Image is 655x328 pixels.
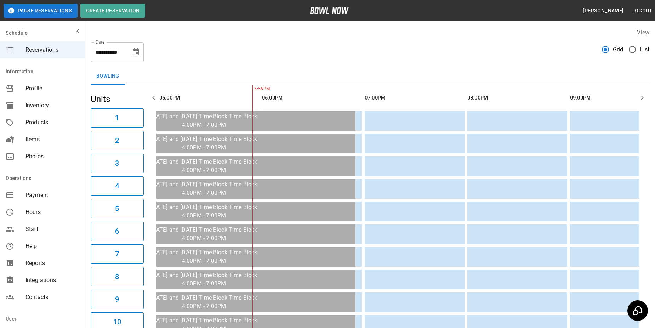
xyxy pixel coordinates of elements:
span: Inventory [25,101,79,110]
span: 5:56PM [252,86,254,93]
h6: 2 [115,135,119,146]
h6: 1 [115,112,119,124]
h6: 7 [115,248,119,260]
button: 5 [91,199,144,218]
button: 9 [91,290,144,309]
span: List [640,45,649,54]
button: 1 [91,108,144,128]
button: Create Reservation [80,4,145,18]
h6: 6 [115,226,119,237]
button: 8 [91,267,144,286]
h6: 3 [115,158,119,169]
h6: 10 [113,316,121,328]
span: Staff [25,225,79,233]
button: Pause Reservations [4,4,78,18]
h6: 9 [115,294,119,305]
h6: 5 [115,203,119,214]
button: 7 [91,244,144,264]
button: 4 [91,176,144,196]
button: 3 [91,154,144,173]
span: Items [25,135,79,144]
button: Bowling [91,68,125,85]
button: 2 [91,131,144,150]
span: Profile [25,84,79,93]
img: logo [310,7,349,14]
button: [PERSON_NAME] [580,4,626,17]
span: Reports [25,259,79,267]
span: Products [25,118,79,127]
span: Hours [25,208,79,216]
div: inventory tabs [91,68,649,85]
span: Help [25,242,79,250]
h6: 4 [115,180,119,192]
span: Contacts [25,293,79,301]
button: 6 [91,222,144,241]
button: Choose date, selected date is Aug 26, 2025 [129,45,143,59]
button: Logout [630,4,655,17]
label: View [637,29,649,36]
h5: Units [91,94,144,105]
span: Payment [25,191,79,199]
span: Integrations [25,276,79,284]
span: Photos [25,152,79,161]
span: Grid [613,45,623,54]
h6: 8 [115,271,119,282]
span: Reservations [25,46,79,54]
